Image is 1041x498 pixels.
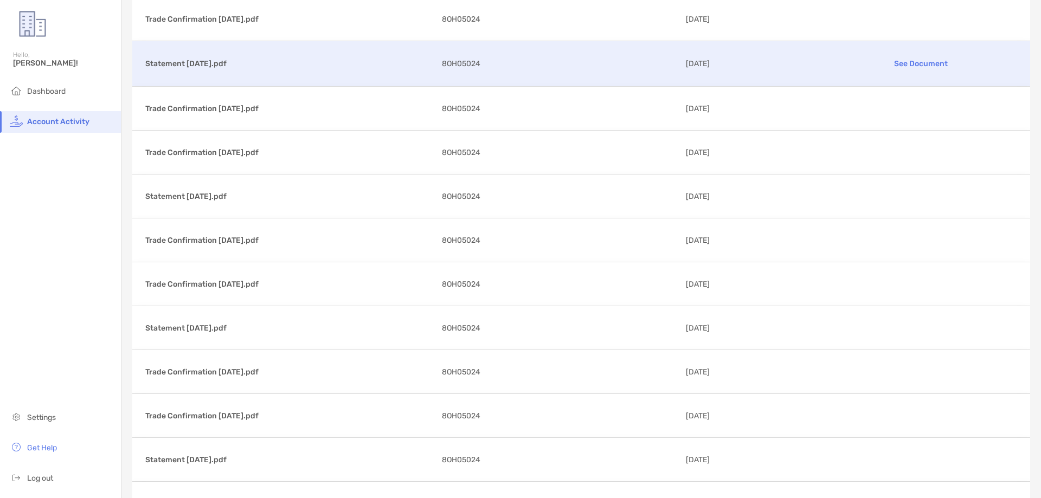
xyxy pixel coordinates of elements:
span: Settings [27,413,56,422]
p: See Document [825,54,1017,73]
span: Log out [27,474,53,483]
p: Statement [DATE].pdf [145,321,433,335]
span: 8OH05024 [442,321,480,335]
p: Trade Confirmation [DATE].pdf [145,234,433,247]
p: [DATE] [686,453,817,467]
p: [DATE] [686,365,817,379]
span: 8OH05024 [442,277,480,291]
span: 8OH05024 [442,146,480,159]
img: household icon [10,84,23,97]
p: Statement [DATE].pdf [145,453,433,467]
span: Get Help [27,443,57,452]
p: [DATE] [686,277,817,291]
span: 8OH05024 [442,12,480,26]
img: Zoe Logo [13,4,52,43]
p: [DATE] [686,12,817,26]
p: Trade Confirmation [DATE].pdf [145,365,433,379]
span: Account Activity [27,117,89,126]
p: [DATE] [686,409,817,423]
p: Trade Confirmation [DATE].pdf [145,12,433,26]
span: [PERSON_NAME]! [13,59,114,68]
span: 8OH05024 [442,365,480,379]
span: 8OH05024 [442,409,480,423]
span: 8OH05024 [442,453,480,467]
p: Statement [DATE].pdf [145,190,433,203]
img: activity icon [10,114,23,127]
p: Trade Confirmation [DATE].pdf [145,102,433,115]
p: [DATE] [686,234,817,247]
p: [DATE] [686,190,817,203]
p: Trade Confirmation [DATE].pdf [145,146,433,159]
span: 8OH05024 [442,234,480,247]
span: 8OH05024 [442,102,480,115]
img: settings icon [10,410,23,423]
span: 8OH05024 [442,57,480,70]
img: get-help icon [10,441,23,454]
p: [DATE] [686,102,817,115]
p: [DATE] [686,146,817,159]
span: 8OH05024 [442,190,480,203]
img: logout icon [10,471,23,484]
p: Statement [DATE].pdf [145,57,433,70]
p: [DATE] [686,321,817,335]
p: Trade Confirmation [DATE].pdf [145,409,433,423]
p: [DATE] [686,57,817,70]
span: Dashboard [27,87,66,96]
p: Trade Confirmation [DATE].pdf [145,277,433,291]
